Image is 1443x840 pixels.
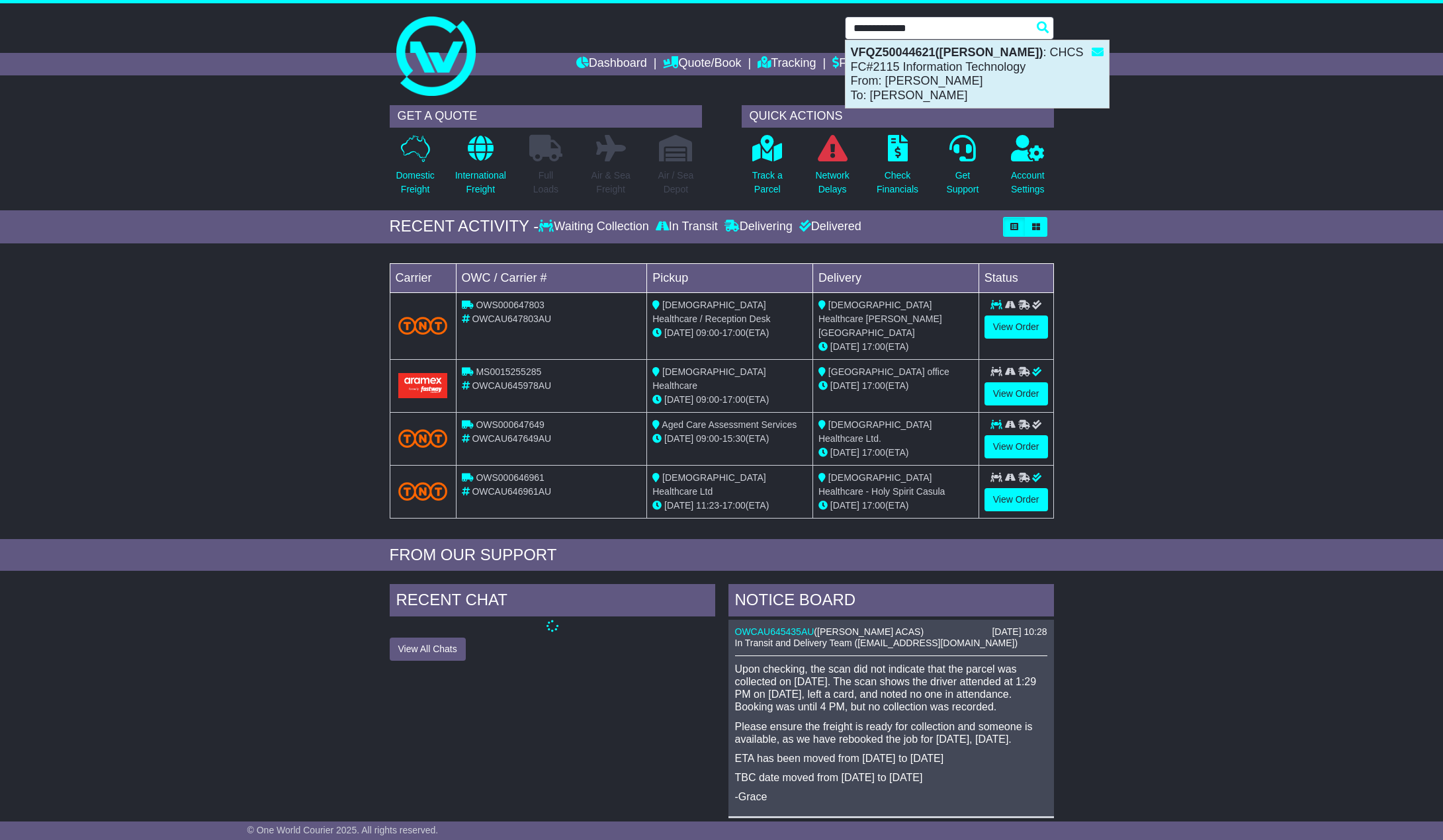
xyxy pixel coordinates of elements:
[664,394,693,405] span: [DATE]
[984,435,1048,458] a: View Order
[828,366,949,377] span: [GEOGRAPHIC_DATA] office
[818,419,932,444] span: [DEMOGRAPHIC_DATA] Healthcare Ltd.
[476,300,545,310] span: OWS000647803
[664,500,693,511] span: [DATE]
[735,663,1047,714] p: Upon checking, the scan did not indicate that the parcel was collected on [DATE]. The scan shows ...
[832,53,893,75] a: Financials
[652,300,770,324] span: [DEMOGRAPHIC_DATA] Healthcare / Reception Desk
[472,380,551,391] span: OWCAU645978AU
[742,105,1054,128] div: QUICK ACTIONS
[472,433,551,444] span: OWCAU647649AU
[395,134,435,204] a: DomesticFreight
[1010,134,1045,204] a: AccountSettings
[722,433,746,444] span: 15:30
[456,263,647,292] td: OWC / Carrier #
[946,169,979,196] p: Get Support
[476,419,545,430] span: OWS000647649
[818,472,945,497] span: [DEMOGRAPHIC_DATA] Healthcare - Holy Spirit Casula
[398,429,448,447] img: TNT_Domestic.png
[830,380,859,391] span: [DATE]
[984,488,1048,511] a: View Order
[652,432,807,446] div: - (ETA)
[735,638,1018,648] span: In Transit and Delivery Team ([EMAIL_ADDRESS][DOMAIN_NAME])
[476,366,541,377] span: MS0015255285
[830,447,859,458] span: [DATE]
[735,790,1047,803] p: -Grace
[817,626,920,637] span: [PERSON_NAME] ACAS
[812,263,979,292] td: Delivery
[818,340,973,354] div: (ETA)
[696,500,719,511] span: 11:23
[721,220,796,234] div: Delivering
[796,220,861,234] div: Delivered
[398,482,448,500] img: TNT_Domestic.png
[658,169,694,196] p: Air / Sea Depot
[398,373,448,398] img: Aramex.png
[390,217,539,236] div: RECENT ACTIVITY -
[455,169,506,196] p: International Freight
[722,500,746,511] span: 17:00
[696,433,719,444] span: 09:00
[652,499,807,513] div: - (ETA)
[247,825,439,835] span: © One World Courier 2025. All rights reserved.
[862,341,885,352] span: 17:00
[818,446,973,460] div: (ETA)
[652,472,766,497] span: [DEMOGRAPHIC_DATA] Healthcare Ltd
[818,379,973,393] div: (ETA)
[390,263,456,292] td: Carrier
[818,499,973,513] div: (ETA)
[696,394,719,405] span: 09:00
[576,53,647,75] a: Dashboard
[830,341,859,352] span: [DATE]
[728,584,1054,620] div: NOTICE BOARD
[390,105,702,128] div: GET A QUOTE
[398,317,448,335] img: TNT_Domestic.png
[862,380,885,391] span: 17:00
[663,53,741,75] a: Quote/Book
[735,626,1047,638] div: ( )
[652,326,807,340] div: - (ETA)
[877,169,918,196] p: Check Financials
[652,220,721,234] div: In Transit
[979,263,1053,292] td: Status
[696,327,719,338] span: 09:00
[814,134,850,204] a: NetworkDelays
[472,314,551,324] span: OWCAU647803AU
[722,394,746,405] span: 17:00
[752,169,783,196] p: Track a Parcel
[664,433,693,444] span: [DATE]
[664,327,693,338] span: [DATE]
[862,500,885,511] span: 17:00
[396,169,434,196] p: Domestic Freight
[390,638,466,661] button: View All Chats
[862,447,885,458] span: 17:00
[662,419,797,430] span: Aged Care Assessment Services
[846,40,1109,108] div: : CHCS FC#2115 Information Technology From: [PERSON_NAME] To: [PERSON_NAME]
[735,771,1047,784] p: TBC date moved from [DATE] to [DATE]
[758,53,816,75] a: Tracking
[815,169,849,196] p: Network Delays
[722,327,746,338] span: 17:00
[647,263,813,292] td: Pickup
[818,300,942,338] span: [DEMOGRAPHIC_DATA] Healthcare [PERSON_NAME][GEOGRAPHIC_DATA]
[472,486,551,497] span: OWCAU646961AU
[652,366,766,391] span: [DEMOGRAPHIC_DATA] Healthcare
[1011,169,1045,196] p: Account Settings
[539,220,652,234] div: Waiting Collection
[390,546,1054,565] div: FROM OUR SUPPORT
[984,315,1048,339] a: View Order
[735,752,1047,765] p: ETA has been moved from [DATE] to [DATE]
[591,169,631,196] p: Air & Sea Freight
[390,584,715,620] div: RECENT CHAT
[476,472,545,483] span: OWS000646961
[876,134,919,204] a: CheckFinancials
[529,169,562,196] p: Full Loads
[992,626,1047,638] div: [DATE] 10:28
[851,46,1043,59] strong: VFQZ50044621([PERSON_NAME])
[984,382,1048,405] a: View Order
[455,134,507,204] a: InternationalFreight
[735,720,1047,745] p: Please ensure the freight is ready for collection and someone is available, as we have rebooked t...
[652,393,807,407] div: - (ETA)
[752,134,783,204] a: Track aParcel
[735,626,814,637] a: OWCAU645435AU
